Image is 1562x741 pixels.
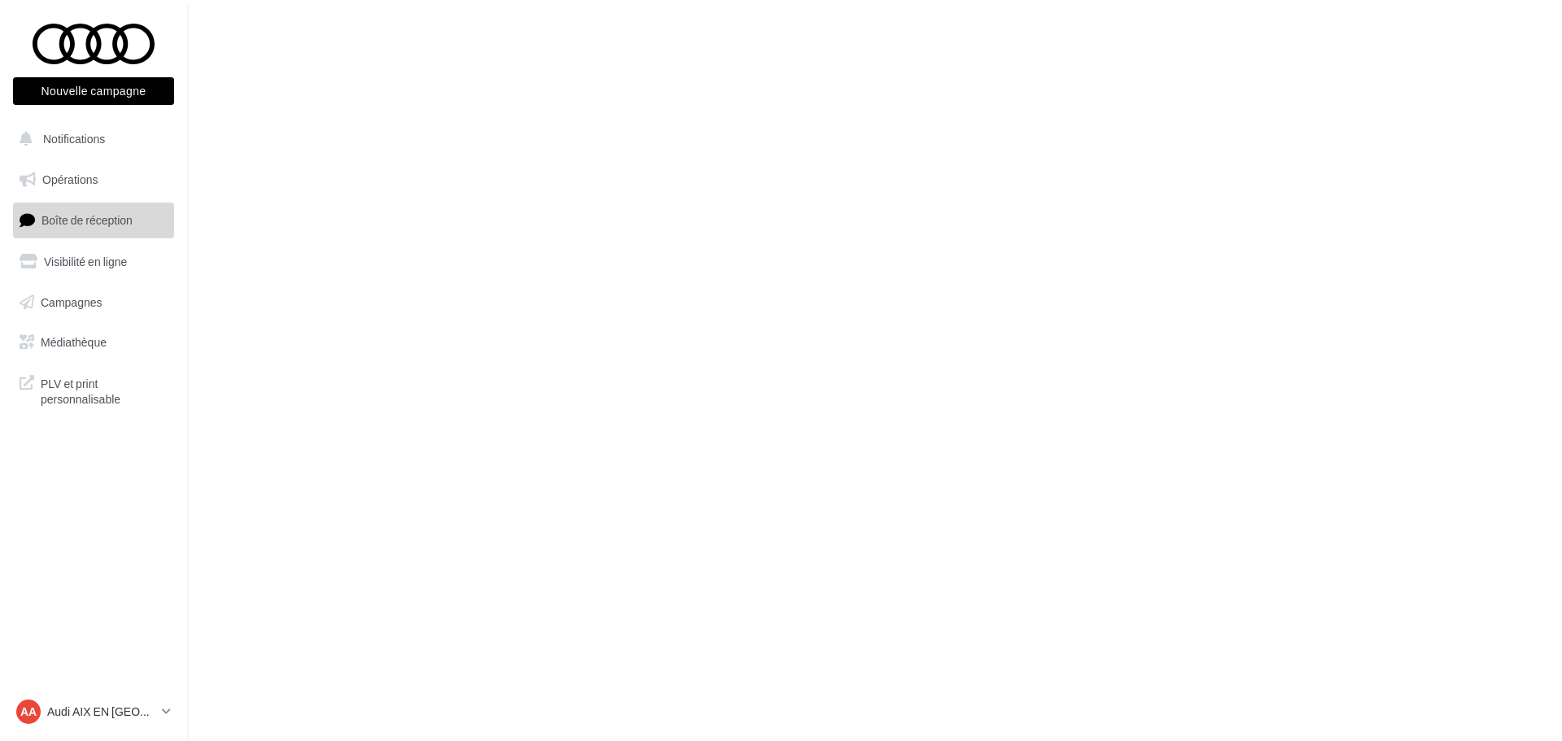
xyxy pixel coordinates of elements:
[10,203,177,238] a: Boîte de réception
[13,77,174,105] button: Nouvelle campagne
[10,245,177,279] a: Visibilité en ligne
[42,172,98,186] span: Opérations
[13,696,174,727] a: AA Audi AIX EN [GEOGRAPHIC_DATA]
[10,122,171,156] button: Notifications
[43,132,105,146] span: Notifications
[41,294,103,308] span: Campagnes
[10,286,177,320] a: Campagnes
[10,325,177,360] a: Médiathèque
[10,366,177,414] a: PLV et print personnalisable
[47,704,155,720] p: Audi AIX EN [GEOGRAPHIC_DATA]
[41,213,133,227] span: Boîte de réception
[20,704,37,720] span: AA
[10,163,177,197] a: Opérations
[41,335,107,349] span: Médiathèque
[44,255,127,268] span: Visibilité en ligne
[41,373,168,408] span: PLV et print personnalisable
